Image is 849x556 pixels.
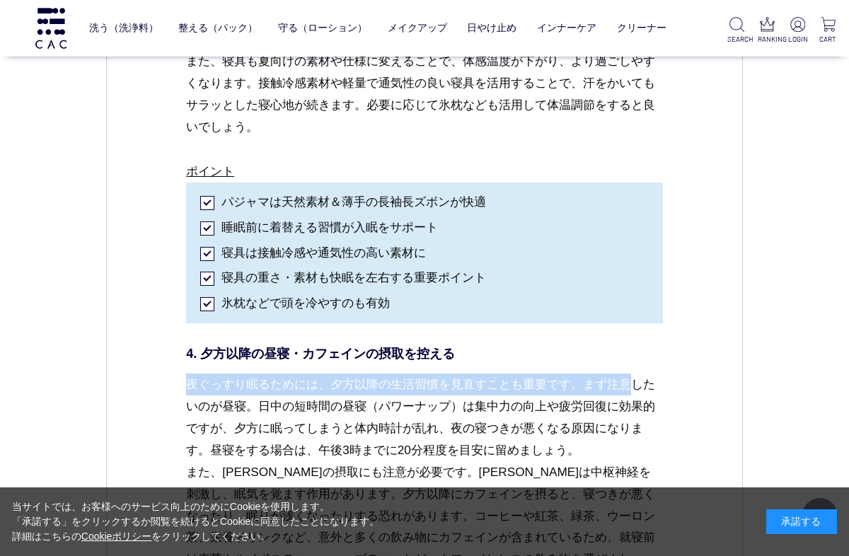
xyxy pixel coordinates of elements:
[788,34,807,45] p: LOGIN
[33,8,69,48] img: logo
[727,17,746,45] a: SEARCH
[200,215,649,237] li: 睡眠前に着替える習慣が入眠をサポート
[200,291,649,313] li: 氷枕などで頭を冷やすのも有効
[788,17,807,45] a: LOGIN
[388,11,447,45] a: メイクアップ
[89,11,158,45] a: 洗う（洗浄料）
[200,265,649,287] li: 寝具の重さ・素材も快眠を左右する重要ポイント
[819,17,838,45] a: CART
[766,509,837,534] div: 承諾する
[819,34,838,45] p: CART
[467,11,516,45] a: 日やけ止め
[758,17,777,45] a: RANKING
[278,11,367,45] a: 守る（ローション）
[200,241,649,262] li: 寝具は接触冷感や通気性の高い素材に
[617,11,666,45] a: クリーナー
[758,34,777,45] p: RANKING
[537,11,596,45] a: インナーケア
[178,11,258,45] a: 整える（パック）
[186,344,663,364] p: 4. 夕方以降の昼寝・カフェインの摂取を控える
[727,34,746,45] p: SEARCH
[81,531,152,542] a: Cookieポリシー
[186,161,663,183] p: ポイント
[200,190,649,212] li: パジャマは天然素材＆薄手の長袖長ズボンが快適
[12,499,380,544] div: 当サイトでは、お客様へのサービス向上のためにCookieを使用します。 「承諾する」をクリックするか閲覧を続けるとCookieに同意したことになります。 詳細はこちらの をクリックしてください。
